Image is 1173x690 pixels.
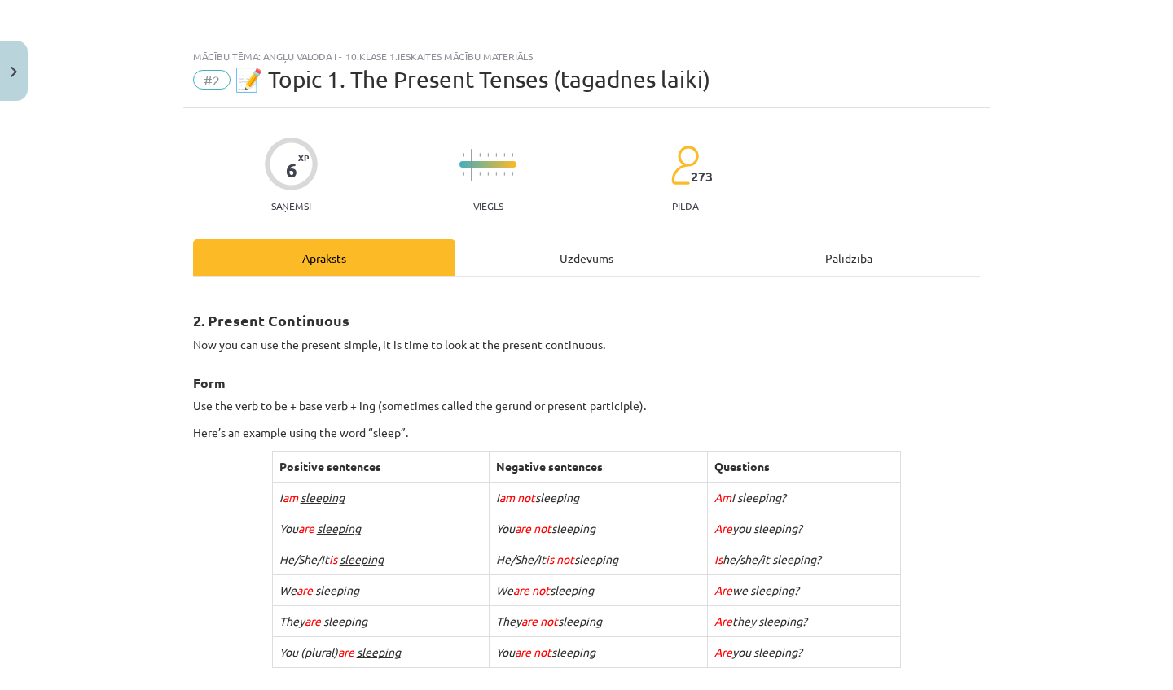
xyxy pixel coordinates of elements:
u: sleeping [301,490,345,504]
span: are not [513,583,550,597]
i: You [279,521,361,535]
p: pilda [672,200,698,212]
th: Negative sentences [489,452,707,483]
i: You sleeping [496,644,595,659]
span: Are [714,521,732,535]
span: are [297,583,313,597]
span: are [305,614,321,628]
i: We sleeping [496,583,594,597]
div: Uzdevums [455,239,718,276]
img: icon-short-line-57e1e144782c952c97e751825c79c345078a6d821885a25fce030b3d8c18986b.svg [479,172,481,176]
i: They sleeping [496,614,602,628]
span: are not [521,614,558,628]
span: Are [714,644,732,659]
p: Now you can use the present simple, it is time to look at the present continuous. [193,336,980,353]
p: Use the verb to be + base verb + ing (sometimes called the gerund or present participle). [193,397,980,414]
img: icon-short-line-57e1e144782c952c97e751825c79c345078a6d821885a25fce030b3d8c18986b.svg [463,172,464,176]
th: Positive sentences [272,452,489,483]
i: He/She/It sleeping [496,552,618,566]
i: I [279,490,345,504]
th: Questions [707,452,901,483]
div: Mācību tēma: Angļu valoda i - 10.klase 1.ieskaites mācību materiāls [193,50,980,62]
i: He/She/It [279,552,384,566]
img: icon-short-line-57e1e144782c952c97e751825c79c345078a6d821885a25fce030b3d8c18986b.svg [503,153,505,157]
span: are not [515,521,551,535]
span: #2 [193,70,231,90]
span: are [338,644,354,659]
span: Are [714,614,732,628]
span: is [329,552,337,566]
p: Here’s an example using the word “sleep”. [193,424,980,441]
i: I sleeping? [714,490,786,504]
img: icon-short-line-57e1e144782c952c97e751825c79c345078a6d821885a25fce030b3d8c18986b.svg [487,172,489,176]
span: are [298,521,314,535]
u: sleeping [317,521,361,535]
img: icon-short-line-57e1e144782c952c97e751825c79c345078a6d821885a25fce030b3d8c18986b.svg [512,153,513,157]
img: students-c634bb4e5e11cddfef0936a35e636f08e4e9abd3cc4e673bd6f9a4125e45ecb1.svg [670,145,699,186]
img: icon-close-lesson-0947bae3869378f0d4975bcd49f059093ad1ed9edebbc8119c70593378902aed.svg [11,67,17,77]
img: icon-long-line-d9ea69661e0d244f92f715978eff75569469978d946b2353a9bb055b3ed8787d.svg [471,149,472,181]
i: you sleeping? [714,521,802,535]
u: sleeping [315,583,359,597]
img: icon-short-line-57e1e144782c952c97e751825c79c345078a6d821885a25fce030b3d8c18986b.svg [495,153,497,157]
img: icon-short-line-57e1e144782c952c97e751825c79c345078a6d821885a25fce030b3d8c18986b.svg [463,153,464,157]
span: Am [714,490,731,504]
img: icon-short-line-57e1e144782c952c97e751825c79c345078a6d821885a25fce030b3d8c18986b.svg [495,172,497,176]
i: You (plural) [279,644,401,659]
u: sleeping [340,552,384,566]
img: icon-short-line-57e1e144782c952c97e751825c79c345078a6d821885a25fce030b3d8c18986b.svg [512,172,513,176]
span: is not [546,552,574,566]
span: am not [499,490,535,504]
span: XP [298,153,309,162]
span: Is [714,552,723,566]
span: Are [714,583,732,597]
u: sleeping [323,614,367,628]
span: 273 [691,169,713,184]
div: 6 [286,159,297,181]
span: are not [515,644,551,659]
i: You sleeping [496,521,595,535]
img: icon-short-line-57e1e144782c952c97e751825c79c345078a6d821885a25fce030b3d8c18986b.svg [479,153,481,157]
i: he/she/it sleeping? [714,552,821,566]
div: Apraksts [193,239,455,276]
strong: Form [193,374,226,391]
i: I sleeping [496,490,579,504]
i: They [279,614,367,628]
img: icon-short-line-57e1e144782c952c97e751825c79c345078a6d821885a25fce030b3d8c18986b.svg [487,153,489,157]
i: we sleeping? [714,583,799,597]
i: We [279,583,359,597]
span: am [283,490,298,504]
strong: 2. Present Continuous [193,311,349,330]
i: they sleeping? [714,614,807,628]
p: Viegls [473,200,503,212]
u: sleeping [357,644,401,659]
img: icon-short-line-57e1e144782c952c97e751825c79c345078a6d821885a25fce030b3d8c18986b.svg [503,172,505,176]
span: 📝 Topic 1. The Present Tenses (tagadnes laiki) [235,66,710,93]
div: Palīdzība [718,239,980,276]
i: you sleeping? [714,644,802,659]
p: Saņemsi [265,200,318,212]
